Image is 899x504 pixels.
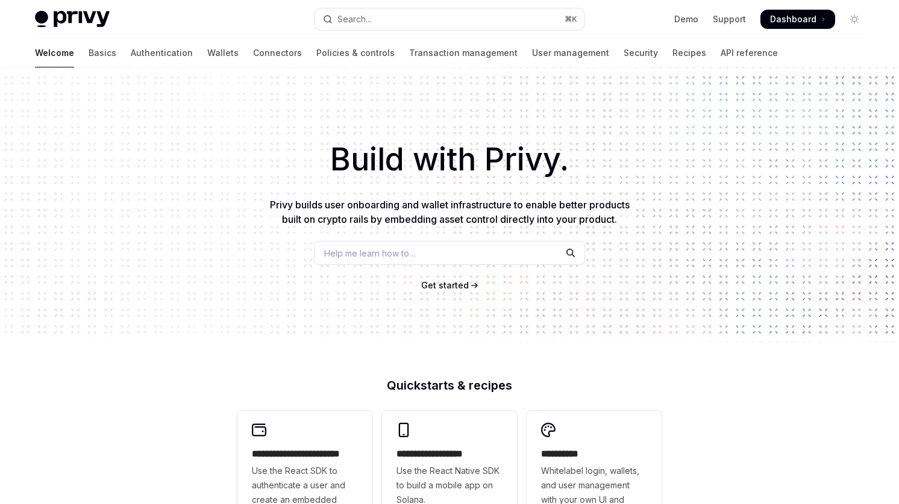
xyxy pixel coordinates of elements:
[770,13,816,25] span: Dashboard
[35,11,110,28] img: light logo
[672,39,706,67] a: Recipes
[19,136,880,183] h1: Build with Privy.
[237,379,662,391] h2: Quickstarts & recipes
[532,39,609,67] a: User management
[316,39,395,67] a: Policies & controls
[713,13,746,25] a: Support
[89,39,116,67] a: Basics
[421,280,469,290] span: Get started
[421,279,469,291] a: Get started
[624,39,658,67] a: Security
[315,8,584,30] button: Open search
[409,39,518,67] a: Transaction management
[845,10,864,29] button: Toggle dark mode
[253,39,302,67] a: Connectors
[270,199,630,225] span: Privy builds user onboarding and wallet infrastructure to enable better products built on crypto ...
[721,39,778,67] a: API reference
[324,247,416,260] span: Help me learn how to…
[674,13,698,25] a: Demo
[131,39,193,67] a: Authentication
[760,10,835,29] a: Dashboard
[565,14,577,24] span: ⌘ K
[35,39,74,67] a: Welcome
[207,39,239,67] a: Wallets
[337,12,371,26] div: Search...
